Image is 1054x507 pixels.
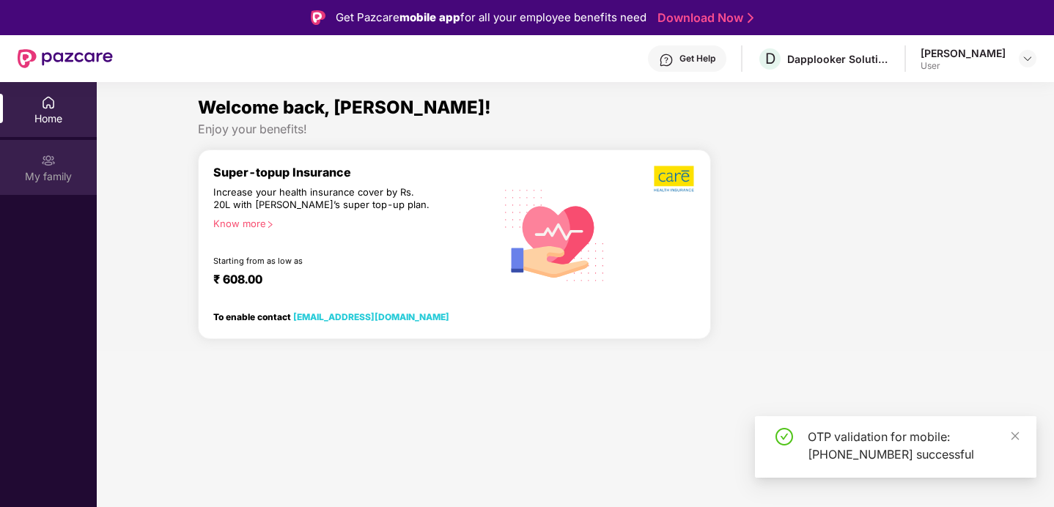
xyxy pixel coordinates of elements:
img: svg+xml;base64,PHN2ZyB3aWR0aD0iMjAiIGhlaWdodD0iMjAiIHZpZXdCb3g9IjAgMCAyMCAyMCIgZmlsbD0ibm9uZSIgeG... [41,153,56,168]
img: svg+xml;base64,PHN2ZyBpZD0iRHJvcGRvd24tMzJ4MzIiIHhtbG5zPSJodHRwOi8vd3d3LnczLm9yZy8yMDAwL3N2ZyIgd2... [1022,53,1033,64]
div: Increase your health insurance cover by Rs. 20L with [PERSON_NAME]’s super top-up plan. [213,186,432,212]
span: D [765,50,775,67]
span: close [1010,431,1020,441]
div: Get Pazcare for all your employee benefits need [336,9,646,26]
div: User [921,60,1006,72]
strong: mobile app [399,10,460,24]
div: Enjoy your benefits! [198,122,954,137]
img: Logo [311,10,325,25]
img: New Pazcare Logo [18,49,113,68]
div: Know more [213,218,486,228]
div: Super-topup Insurance [213,165,495,180]
div: [PERSON_NAME] [921,46,1006,60]
div: OTP validation for mobile: [PHONE_NUMBER] successful [808,428,1019,463]
div: Starting from as low as [213,256,432,266]
span: check-circle [775,428,793,445]
img: svg+xml;base64,PHN2ZyB4bWxucz0iaHR0cDovL3d3dy53My5vcmcvMjAwMC9zdmciIHhtbG5zOnhsaW5rPSJodHRwOi8vd3... [495,173,616,295]
img: Stroke [748,10,753,26]
div: ₹ 608.00 [213,272,480,289]
div: Get Help [679,53,715,64]
a: Download Now [657,10,749,26]
span: right [266,221,274,229]
div: Dapplooker Solutions Private Limited [787,52,890,66]
img: svg+xml;base64,PHN2ZyBpZD0iSG9tZSIgeG1sbnM9Imh0dHA6Ly93d3cudzMub3JnLzIwMDAvc3ZnIiB3aWR0aD0iMjAiIG... [41,95,56,110]
span: Welcome back, [PERSON_NAME]! [198,97,491,118]
img: svg+xml;base64,PHN2ZyBpZD0iSGVscC0zMngzMiIgeG1sbnM9Imh0dHA6Ly93d3cudzMub3JnLzIwMDAvc3ZnIiB3aWR0aD... [659,53,674,67]
img: b5dec4f62d2307b9de63beb79f102df3.png [654,165,696,193]
div: To enable contact [213,311,449,322]
a: [EMAIL_ADDRESS][DOMAIN_NAME] [293,311,449,322]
